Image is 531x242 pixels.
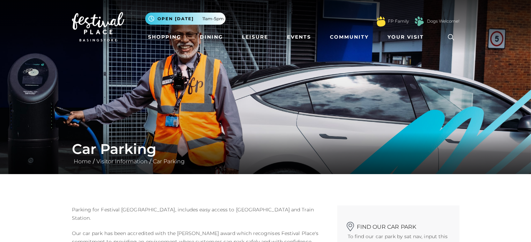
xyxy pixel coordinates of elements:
span: Parking for Festival [GEOGRAPHIC_DATA], includes easy access to [GEOGRAPHIC_DATA] and Train Station. [72,206,314,221]
span: Your Visit [388,33,424,41]
a: Home [72,158,93,165]
a: Community [327,31,371,44]
a: Visitor Information [95,158,149,165]
h1: Car Parking [72,141,459,157]
a: Your Visit [385,31,430,44]
a: Shopping [145,31,184,44]
h2: Find our car park [348,219,449,230]
a: Leisure [239,31,271,44]
span: 11am-5pm [202,16,224,22]
div: / / [67,141,465,166]
img: Festival Place Logo [72,12,124,41]
button: Open [DATE] 11am-5pm [145,13,226,25]
a: FP Family [388,18,409,24]
a: Dogs Welcome! [427,18,459,24]
a: Dining [197,31,226,44]
a: Events [284,31,314,44]
span: Open [DATE] [157,16,194,22]
a: Car Parking [151,158,186,165]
